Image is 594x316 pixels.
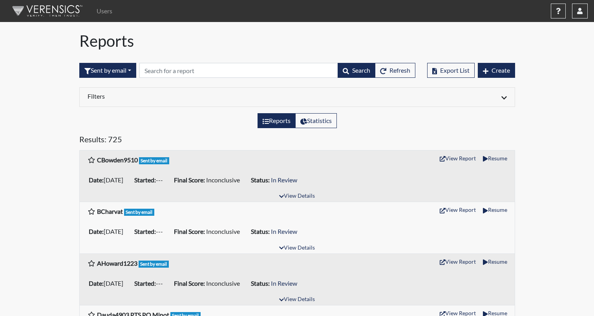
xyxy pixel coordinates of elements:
b: Date: [89,279,104,287]
button: Resume [479,152,510,164]
span: Sent by email [139,157,170,164]
button: View Details [276,243,318,254]
span: Sent by email [124,209,155,216]
b: BCharvat [97,208,123,215]
b: Final Score: [174,176,205,184]
input: Search by Registration ID, Interview Number, or Investigation Name. [139,63,338,78]
b: Date: [89,228,104,235]
li: [DATE] [86,225,131,238]
span: In Review [271,279,297,287]
b: Final Score: [174,228,205,235]
span: Search [352,66,370,74]
a: Users [93,3,115,19]
div: Filter by interview status [79,63,136,78]
span: Create [492,66,510,74]
span: Inconclusive [206,228,240,235]
span: Sent by email [139,261,169,268]
button: View Details [276,294,318,305]
div: Click to expand/collapse filters [82,92,513,102]
b: Started: [134,176,156,184]
b: Final Score: [174,279,205,287]
button: Resume [479,255,510,268]
li: --- [131,277,171,290]
button: Export List [427,63,475,78]
b: Status: [251,279,270,287]
span: Inconclusive [206,176,240,184]
button: View Report [436,152,479,164]
button: View Details [276,191,318,202]
button: View Report [436,204,479,216]
b: Status: [251,176,270,184]
span: Refresh [389,66,410,74]
span: Export List [440,66,470,74]
b: Date: [89,176,104,184]
span: In Review [271,228,297,235]
span: Inconclusive [206,279,240,287]
button: Sent by email [79,63,136,78]
label: View statistics about completed interviews [295,113,337,128]
button: Create [478,63,515,78]
b: Started: [134,228,156,235]
span: In Review [271,176,297,184]
b: AHoward1223 [97,259,137,267]
b: CBowden9510 [97,156,138,164]
h1: Reports [79,31,515,50]
h6: Filters [88,92,291,100]
li: --- [131,174,171,186]
li: [DATE] [86,277,131,290]
b: Started: [134,279,156,287]
label: View the list of reports [258,113,296,128]
li: [DATE] [86,174,131,186]
button: Refresh [375,63,415,78]
b: Status: [251,228,270,235]
button: Search [338,63,375,78]
button: View Report [436,255,479,268]
h5: Results: 725 [79,134,515,147]
button: Resume [479,204,510,216]
li: --- [131,225,171,238]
